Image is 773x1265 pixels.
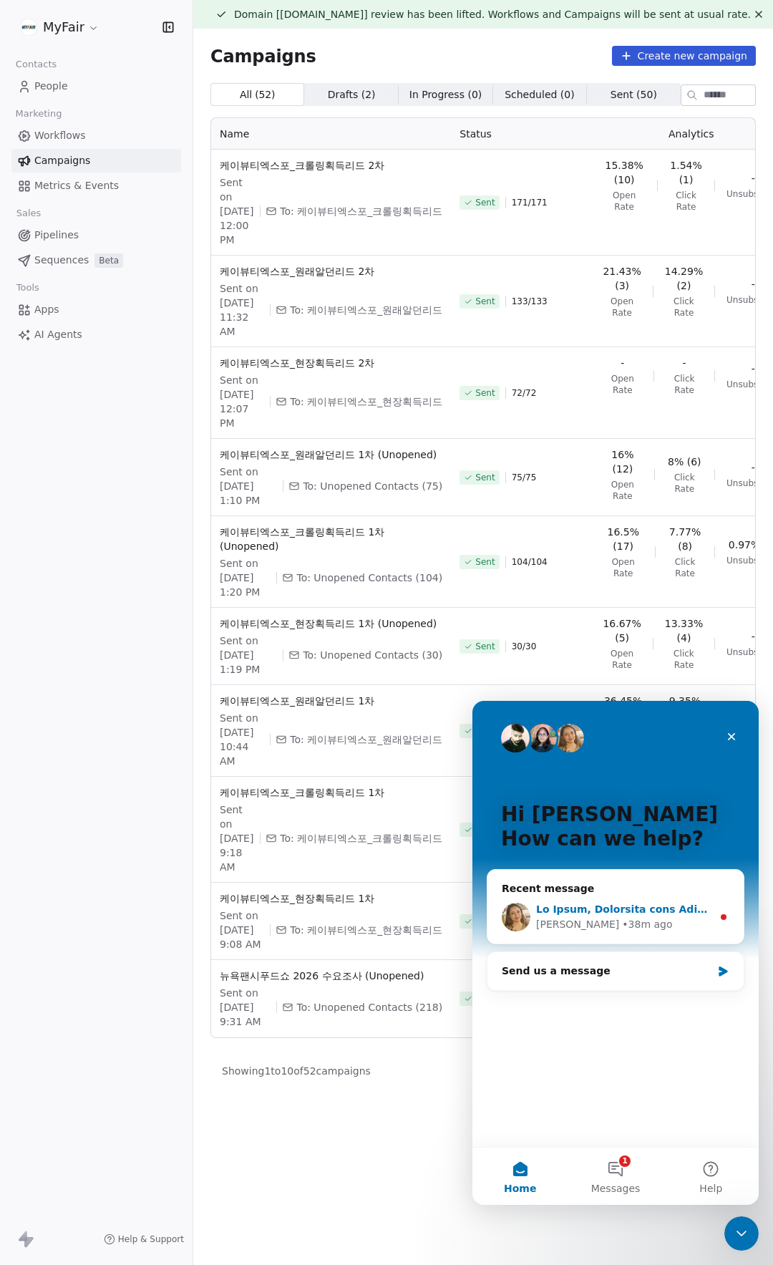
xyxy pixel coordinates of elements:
[220,694,442,708] span: 케이뷰티엑스포_원래알던리드 1차
[220,465,277,508] span: Sent on [DATE] 1:10 PM
[666,472,703,495] span: Click Rate
[11,223,181,247] a: Pipelines
[512,296,548,307] span: 133 / 133
[752,460,755,475] span: -
[512,641,537,652] span: 30 / 30
[612,46,756,66] button: Create new campaign
[611,87,657,102] span: Sent ( 50 )
[220,711,264,768] span: Sent on [DATE] 10:44 AM
[290,394,442,409] span: To: 케이뷰티엑스포_현장획득리드
[11,323,181,346] a: AI Agents
[43,18,84,37] span: MyFair
[328,87,376,102] span: Drafts ( 2 )
[94,253,123,268] span: Beta
[303,479,442,493] span: To: Unopened Contacts (75)
[603,616,641,645] span: 16.67% (5)
[724,1216,759,1251] iframe: Intercom live chat
[667,525,703,553] span: 7.77% (8)
[34,327,82,342] span: AI Agents
[210,46,316,66] span: Campaigns
[603,158,646,187] span: 15.38% (10)
[280,204,442,218] span: To: 케이뷰티엑스포_크롤링획득리드
[603,447,642,476] span: 16% (12)
[234,9,751,20] span: Domain [[DOMAIN_NAME]] review has been lifted. Workflows and Campaigns will be sent at usual rate.
[220,556,271,599] span: Sent on [DATE] 1:20 PM
[669,190,704,213] span: Click Rate
[280,831,442,845] span: To: 케이뷰티엑스포_크롤링획득리드
[475,556,495,568] span: Sent
[20,19,37,36] img: %C3%AC%C2%9B%C2%90%C3%AD%C2%98%C2%95%20%C3%AB%C2%A1%C2%9C%C3%AA%C2%B3%C2%A0(white+round).png
[303,648,442,662] span: To: Unopened Contacts (30)
[683,356,686,370] span: -
[472,701,759,1205] iframe: Intercom live chat
[668,455,701,469] span: 8% (6)
[34,302,59,317] span: Apps
[290,923,442,937] span: To: 케이뷰티엑스포_현장획득리드
[9,103,68,125] span: Marketing
[512,197,548,208] span: 171 / 171
[118,1234,184,1245] span: Help & Support
[603,648,641,671] span: Open Rate
[603,296,641,319] span: Open Rate
[220,986,271,1029] span: Sent on [DATE] 9:31 AM
[669,158,704,187] span: 1.54% (1)
[34,153,90,168] span: Campaigns
[290,303,442,317] span: To: 케이뷰티엑스포_원래알던리드
[220,447,442,462] span: 케이뷰티엑스포_원래알던리드 1차 (Unopened)
[11,74,181,98] a: People
[220,616,442,631] span: 케이뷰티엑스포_현장획득리드 1차 (Unopened)
[11,174,181,198] a: Metrics & Events
[34,128,86,143] span: Workflows
[104,1234,184,1245] a: Help & Support
[475,387,495,399] span: Sent
[220,356,442,370] span: 케이뷰티엑스포_현장획득리드 2차
[11,298,181,321] a: Apps
[9,54,63,75] span: Contacts
[220,525,442,553] span: 케이뷰티엑스포_크롤링획득리드 1차 (Unopened)
[752,277,755,291] span: -
[34,178,119,193] span: Metrics & Events
[512,556,548,568] span: 104 / 104
[603,525,643,553] span: 16.5% (17)
[512,387,537,399] span: 72 / 72
[603,556,643,579] span: Open Rate
[512,472,537,483] span: 75 / 75
[220,908,264,951] span: Sent on [DATE] 9:08 AM
[665,296,704,319] span: Click Rate
[621,356,624,370] span: -
[11,124,181,147] a: Workflows
[290,732,442,747] span: To: 케이뷰티엑스포_원래알던리드
[603,373,642,396] span: Open Rate
[752,171,755,185] span: -
[752,629,755,644] span: -
[220,634,277,677] span: Sent on [DATE] 1:19 PM
[475,296,495,307] span: Sent
[11,248,181,272] a: SequencesBeta
[603,190,646,213] span: Open Rate
[665,616,704,645] span: 13.33% (4)
[667,556,703,579] span: Click Rate
[220,175,254,247] span: Sent on [DATE] 12:00 PM
[752,362,755,376] span: -
[220,373,264,430] span: Sent on [DATE] 12:07 PM
[17,15,102,39] button: MyFair
[296,1000,442,1014] span: To: Unopened Contacts (218)
[220,803,254,874] span: Sent on [DATE] 9:18 AM
[409,87,482,102] span: In Progress ( 0 )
